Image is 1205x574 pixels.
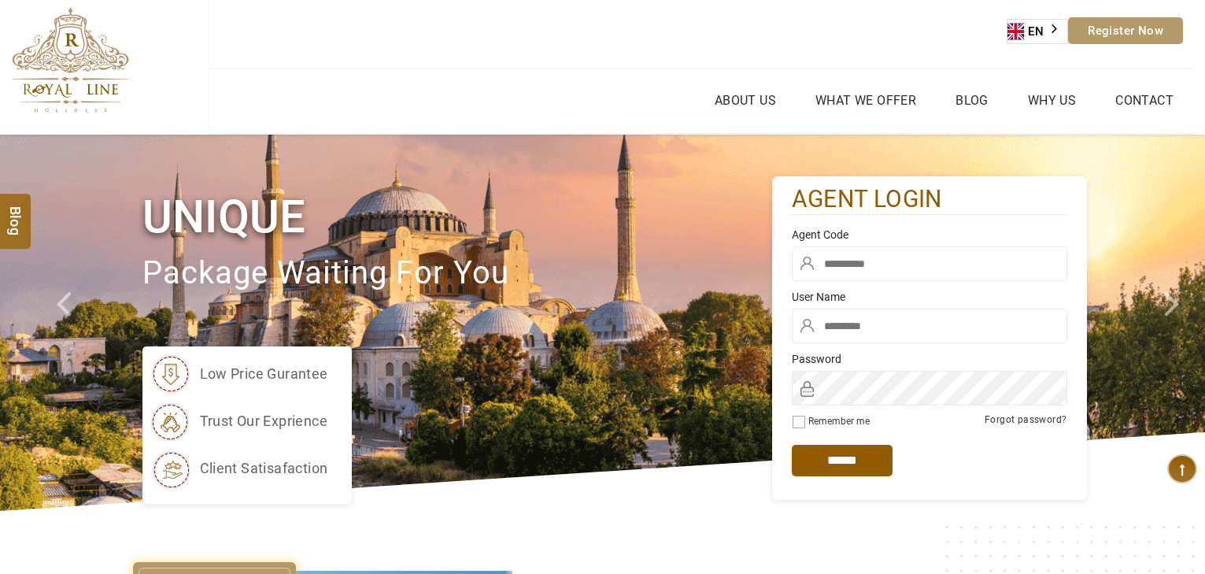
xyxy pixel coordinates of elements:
[985,414,1066,425] a: Forgot password?
[1111,89,1177,112] a: Contact
[792,289,1067,305] label: User Name
[12,7,129,113] img: The Royal Line Holidays
[811,89,920,112] a: What we Offer
[1007,19,1068,44] div: Language
[6,206,26,220] span: Blog
[1144,135,1205,511] a: Check next image
[1068,17,1183,44] a: Register Now
[142,247,772,300] p: package waiting for you
[711,89,780,112] a: About Us
[952,89,992,112] a: Blog
[792,351,1067,367] label: Password
[1007,20,1067,43] a: EN
[792,184,1067,215] h2: agent login
[808,416,870,427] label: Remember me
[792,227,1067,243] label: Agent Code
[36,135,97,511] a: Check next prev
[1007,19,1068,44] aside: Language selected: English
[1024,89,1080,112] a: Why Us
[142,187,772,246] h1: Unique
[150,402,328,441] li: trust our exprience
[150,449,328,488] li: client satisafaction
[150,354,328,394] li: low price gurantee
